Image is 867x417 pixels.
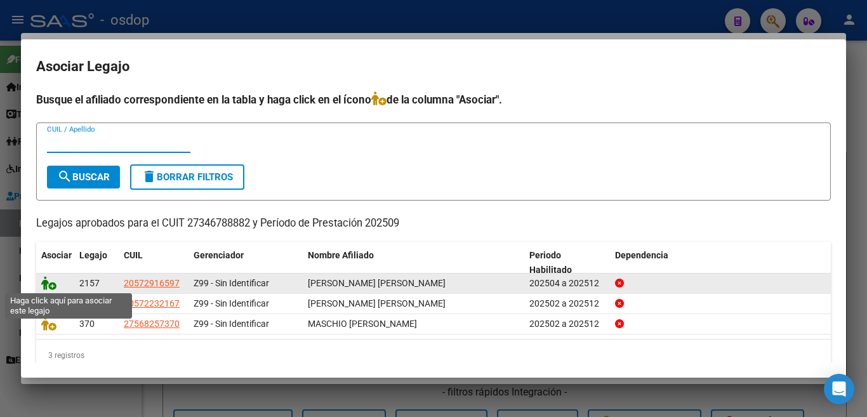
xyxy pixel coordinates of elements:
[57,169,72,184] mat-icon: search
[36,91,831,108] h4: Busque el afiliado correspondiente en la tabla y haga click en el ícono de la columna "Asociar".
[124,278,180,288] span: 20572916597
[124,298,180,308] span: 20572232167
[529,276,605,291] div: 202504 a 202512
[36,242,74,284] datatable-header-cell: Asociar
[610,242,831,284] datatable-header-cell: Dependencia
[124,319,180,329] span: 27568257370
[142,171,233,183] span: Borrar Filtros
[142,169,157,184] mat-icon: delete
[36,55,831,79] h2: Asociar Legajo
[79,250,107,260] span: Legajo
[36,216,831,232] p: Legajos aprobados para el CUIT 27346788882 y Período de Prestación 202509
[194,250,244,260] span: Gerenciador
[529,296,605,311] div: 202502 a 202512
[79,278,100,288] span: 2157
[824,374,854,404] div: Open Intercom Messenger
[79,298,100,308] span: 1122
[308,250,374,260] span: Nombre Afiliado
[57,171,110,183] span: Buscar
[308,319,417,329] span: MASCHIO RUBINICH JAZMIN
[74,242,119,284] datatable-header-cell: Legajo
[524,242,610,284] datatable-header-cell: Periodo Habilitado
[615,250,668,260] span: Dependencia
[194,278,269,288] span: Z99 - Sin Identificar
[194,319,269,329] span: Z99 - Sin Identificar
[189,242,303,284] datatable-header-cell: Gerenciador
[41,250,72,260] span: Asociar
[194,298,269,308] span: Z99 - Sin Identificar
[47,166,120,189] button: Buscar
[303,242,524,284] datatable-header-cell: Nombre Afiliado
[529,317,605,331] div: 202502 a 202512
[36,340,831,371] div: 3 registros
[308,278,446,288] span: LENCINA MAXIMILIANO NICOLAS
[79,319,95,329] span: 370
[308,298,446,308] span: ZAMPEDRI LEO BENJAMIN
[124,250,143,260] span: CUIL
[529,250,572,275] span: Periodo Habilitado
[130,164,244,190] button: Borrar Filtros
[119,242,189,284] datatable-header-cell: CUIL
